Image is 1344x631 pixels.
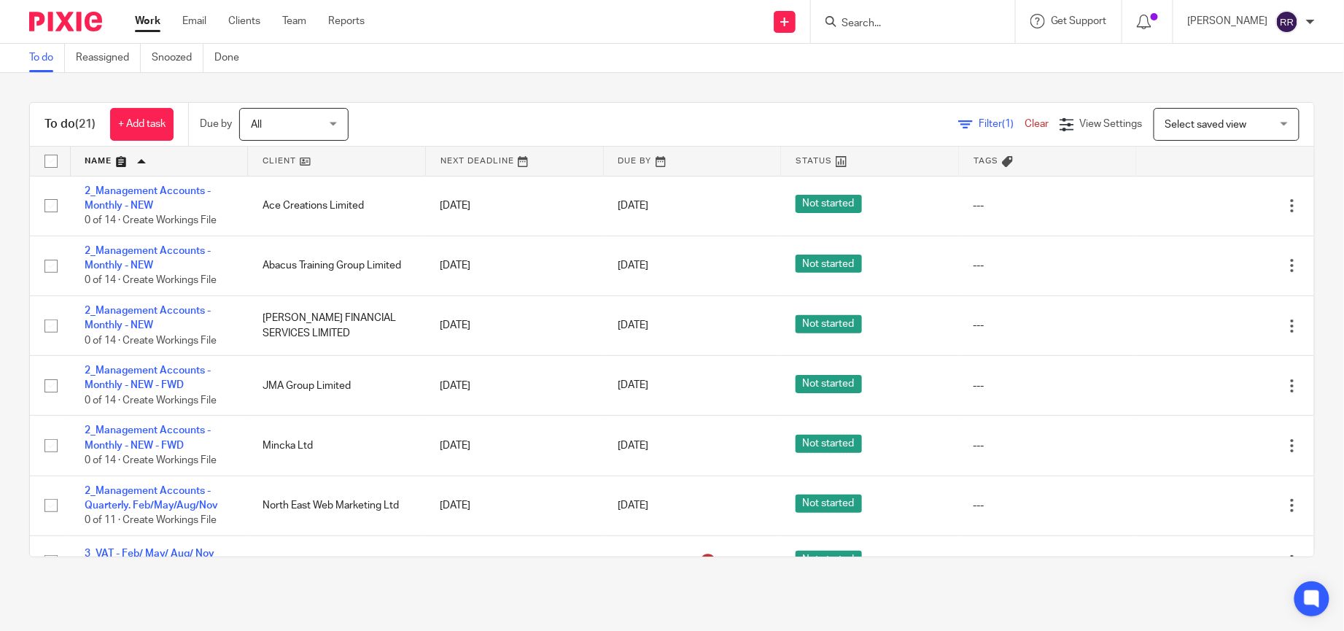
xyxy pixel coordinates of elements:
span: 0 of 14 · Create Workings File [85,336,217,346]
span: 0 of 14 · Create Workings File [85,215,217,225]
td: Abacus Training Group Limited [248,535,426,587]
a: Done [214,44,250,72]
span: [DATE] [618,201,648,211]
td: [DATE] [425,295,603,355]
span: (1) [1002,119,1014,129]
td: [DATE] [425,416,603,476]
td: JMA Group Limited [248,356,426,416]
span: Select saved view [1165,120,1247,130]
span: Not started [796,495,862,513]
a: 2_Management Accounts - Monthly - NEW [85,306,211,330]
span: Not started [796,435,862,453]
a: Reassigned [76,44,141,72]
span: Not started [796,255,862,273]
span: 0 of 14 · Create Workings File [85,395,217,406]
span: All [251,120,262,130]
a: Snoozed [152,44,203,72]
div: --- [974,379,1122,393]
a: 2_Management Accounts - Monthly - NEW [85,186,211,211]
a: Team [282,14,306,28]
span: 0 of 11 · Create Workings File [85,515,217,525]
span: Not started [796,315,862,333]
a: Clear [1025,119,1049,129]
a: + Add task [110,108,174,141]
span: (21) [75,118,96,130]
span: [DATE] [618,557,648,567]
a: 2_Management Accounts - Monthly - NEW - FWD [85,425,211,450]
img: svg%3E [1275,10,1299,34]
span: Tags [974,157,998,165]
span: 0 of 14 · Create Workings File [85,276,217,286]
img: Pixie [29,12,102,31]
span: [DATE] [618,320,648,330]
a: Clients [228,14,260,28]
span: Filter [979,119,1025,129]
h1: To do [44,117,96,132]
input: Search [840,18,971,31]
span: Not started [796,375,862,393]
a: 2_Management Accounts - Monthly - NEW [85,246,211,271]
td: Abacus Training Group Limited [248,236,426,295]
a: Reports [328,14,365,28]
td: North East Web Marketing Ltd [248,476,426,535]
td: [DATE] [425,476,603,535]
span: View Settings [1080,119,1143,129]
span: [DATE] [618,500,648,511]
span: [DATE] [618,260,648,271]
p: Due by [200,117,232,131]
span: Not started [796,195,862,213]
td: [DATE] [425,535,603,587]
span: [DATE] [618,441,648,451]
a: 2_Management Accounts - Quarterly. Feb/May/Aug/Nov [85,486,218,511]
div: --- [974,198,1122,213]
span: Not started [796,551,862,569]
span: Get Support [1051,16,1107,26]
td: [DATE] [425,356,603,416]
p: [PERSON_NAME] [1188,14,1268,28]
span: 0 of 14 · Create Workings File [85,455,217,465]
div: --- [974,498,1122,513]
span: [DATE] [618,381,648,391]
a: 3_VAT - Feb/ May/ Aug/ Nov [85,549,214,559]
div: --- [974,554,1122,569]
td: Mincka Ltd [248,416,426,476]
td: Ace Creations Limited [248,176,426,236]
div: --- [974,318,1122,333]
a: Work [135,14,160,28]
div: --- [974,258,1122,273]
a: Email [182,14,206,28]
td: [PERSON_NAME] FINANCIAL SERVICES LIMITED [248,295,426,355]
a: 2_Management Accounts - Monthly - NEW - FWD [85,365,211,390]
td: [DATE] [425,176,603,236]
div: --- [974,438,1122,453]
a: To do [29,44,65,72]
td: [DATE] [425,236,603,295]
